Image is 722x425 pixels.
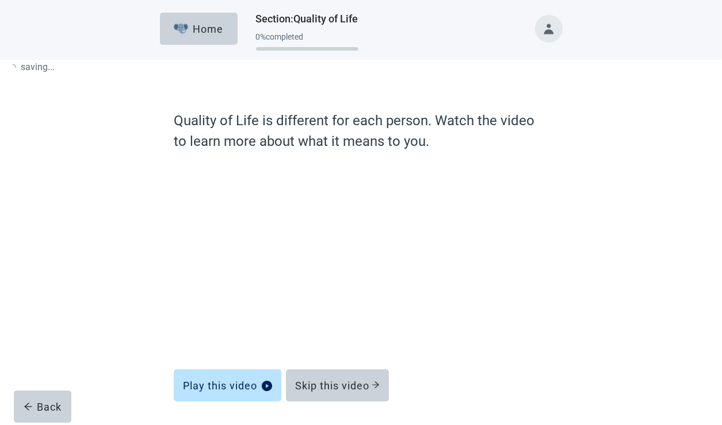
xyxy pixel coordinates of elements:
[9,60,55,74] p: saving ...
[24,401,62,412] div: Back
[183,380,272,391] div: Play this video
[14,391,71,423] button: arrow-leftBack
[174,163,519,344] iframe: Quality of Life
[256,11,358,27] h1: Section : Quality of Life
[535,15,563,42] button: Toggle account menu
[8,63,18,72] span: loading
[174,369,281,401] button: Play this videoplay-circle
[174,23,223,34] div: Home
[295,380,380,391] div: Skip this video
[262,381,272,391] span: play-circle
[372,381,380,389] span: arrow-right
[24,402,33,411] span: arrow-left
[256,28,358,56] div: Progress section
[256,32,358,41] div: 0 % completed
[286,369,389,401] button: Skip this video arrow-right
[160,13,238,45] button: ElephantHome
[174,110,548,152] label: Quality of Life is different for each person. Watch the video to learn more about what it means t...
[174,24,188,34] img: Elephant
